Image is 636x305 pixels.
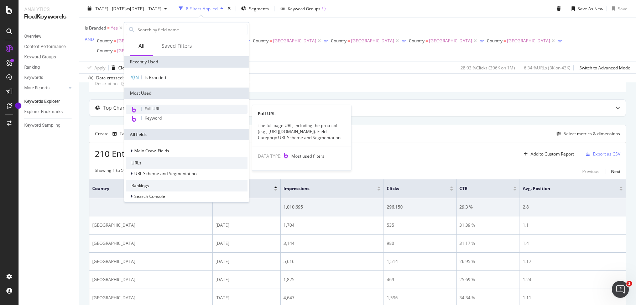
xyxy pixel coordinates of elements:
[578,5,603,11] div: Save As New
[85,25,106,31] span: Is Branded
[577,62,630,73] button: Switch to Advanced Mode
[283,258,381,265] div: 5,616
[94,5,126,11] span: [DATE] - [DATE]
[288,5,320,11] div: Keyword Groups
[626,281,632,286] span: 1
[487,38,502,44] span: Country
[24,74,43,81] div: Keywords
[351,36,394,46] span: [GEOGRAPHIC_DATA]
[103,104,129,111] div: Top Charts
[583,148,620,160] button: Export as CSV
[253,38,269,44] span: Country
[459,222,517,228] div: 31.39 %
[521,148,574,160] button: Add to Custom Report
[24,98,74,105] a: Keywords Explorer
[460,64,515,70] div: 28.92 % Clicks ( 296K on 1M )
[134,148,169,154] span: Main Crawl Fields
[270,38,272,44] span: =
[92,185,195,192] span: Country
[24,43,66,51] div: Content Performance
[24,53,56,61] div: Keyword Groups
[92,240,209,247] div: [GEOGRAPHIC_DATA]
[114,38,116,44] span: =
[531,152,574,156] div: Add to Custom Report
[85,3,170,14] button: [DATE] - [DATE]vs[DATE] - [DATE]
[278,3,329,14] button: Keyword Groups
[95,148,165,159] span: 210 Entries found
[283,295,381,301] div: 4,647
[387,204,453,210] div: 296,150
[117,46,160,56] span: [GEOGRAPHIC_DATA]
[459,185,502,192] span: CTR
[402,37,406,44] button: or
[226,5,232,12] div: times
[114,48,116,54] span: =
[24,108,74,116] a: Explorer Bookmarks
[120,132,131,136] div: Table
[24,53,74,61] a: Keyword Groups
[283,185,366,192] span: Impressions
[459,295,517,301] div: 34.34 %
[504,38,506,44] span: =
[24,13,73,21] div: RealKeywords
[139,42,145,49] div: All
[618,5,627,11] div: Save
[162,42,192,49] div: Saved Filters
[331,38,346,44] span: Country
[387,295,453,301] div: 1,596
[145,106,160,112] span: Full URL
[459,258,517,265] div: 26.95 %
[409,38,424,44] span: Country
[582,168,599,174] div: Previous
[523,204,623,210] div: 2.8
[92,222,209,228] div: [GEOGRAPHIC_DATA]
[612,281,629,298] iframe: Intercom live chat
[238,3,272,14] button: Segments
[95,80,119,86] div: Description:
[387,222,453,228] div: 535
[215,222,277,228] div: [DATE]
[291,153,324,159] span: Most used filters
[569,3,603,14] button: Save As New
[564,131,620,137] div: Select metrics & dimensions
[96,75,152,81] div: Data crossed with the Crawl
[459,204,517,210] div: 29.3 %
[15,102,21,109] div: Tooltip anchor
[324,37,328,44] button: or
[523,258,623,265] div: 1.17
[126,5,161,11] span: vs [DATE] - [DATE]
[24,33,41,40] div: Overview
[283,277,381,283] div: 1,825
[126,157,247,169] div: URLs
[92,277,209,283] div: [GEOGRAPHIC_DATA]
[124,56,249,68] div: Recently Used
[611,167,620,176] button: Next
[402,38,406,44] div: or
[459,240,517,247] div: 31.17 %
[524,64,570,70] div: 6.34 % URLs ( 3K on 43K )
[85,62,105,73] button: Apply
[426,38,428,44] span: =
[107,25,110,31] span: =
[252,122,351,141] div: The full page URL, including the protocol (e.g., [URL][DOMAIN_NAME]). Field Category: URL Scheme ...
[215,240,277,247] div: [DATE]
[249,5,269,11] span: Segments
[85,36,94,43] button: AND
[283,240,381,247] div: 3,144
[582,167,599,176] button: Previous
[480,37,484,44] button: or
[387,185,439,192] span: Clicks
[523,185,609,192] span: Avg. Position
[110,128,139,140] button: Table
[387,277,453,283] div: 469
[118,64,129,70] div: Clear
[611,168,620,174] div: Next
[137,24,247,35] input: Search by field name
[134,193,165,199] span: Search Console
[109,62,129,73] button: Clear
[523,222,623,228] div: 1.1
[95,167,155,176] div: Showing 1 to 50 of 210 entries
[24,98,60,105] div: Keywords Explorer
[523,295,623,301] div: 1.11
[126,180,247,191] div: Rankings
